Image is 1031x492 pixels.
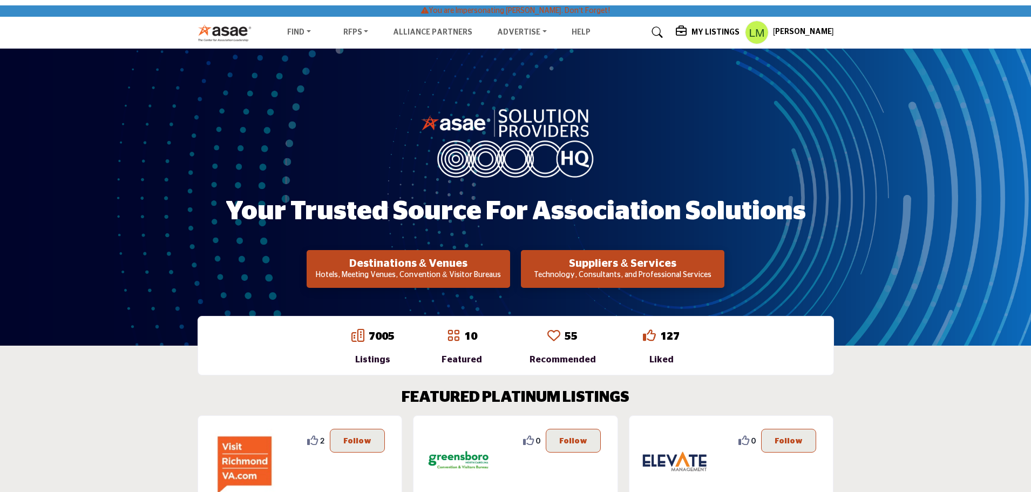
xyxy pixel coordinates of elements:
[442,353,482,366] div: Featured
[421,106,610,178] img: image
[310,270,507,281] p: Hotels, Meeting Venues, Convention & Visitor Bureaus
[490,25,554,40] a: Advertise
[524,257,721,270] h2: Suppliers & Services
[307,250,510,288] button: Destinations & Venues Hotels, Meeting Venues, Convention & Visitor Bureaus
[310,257,507,270] h2: Destinations & Venues
[351,353,395,366] div: Listings
[447,329,460,344] a: Go to Featured
[643,329,656,342] i: Go to Liked
[775,435,803,447] p: Follow
[745,21,769,44] button: Show hide supplier dropdown
[641,24,670,41] a: Search
[751,435,756,446] span: 0
[643,353,680,366] div: Liked
[393,29,472,36] a: Alliance Partners
[280,25,318,40] a: Find
[369,331,395,342] a: 7005
[536,435,540,446] span: 0
[565,331,578,342] a: 55
[343,435,371,447] p: Follow
[773,27,834,38] h5: [PERSON_NAME]
[546,429,601,453] button: Follow
[226,195,806,228] h1: Your Trusted Source for Association Solutions
[330,429,385,453] button: Follow
[524,270,721,281] p: Technology, Consultants, and Professional Services
[464,331,477,342] a: 10
[320,435,324,446] span: 2
[547,329,560,344] a: Go to Recommended
[521,250,724,288] button: Suppliers & Services Technology, Consultants, and Professional Services
[691,28,740,37] h5: My Listings
[572,29,591,36] a: Help
[676,26,740,39] div: My Listings
[761,429,816,453] button: Follow
[336,25,376,40] a: RFPs
[530,353,596,366] div: Recommended
[402,389,629,407] h2: FEATURED PLATINUM LISTINGS
[198,24,257,42] img: Site Logo
[559,435,587,447] p: Follow
[660,331,680,342] a: 127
